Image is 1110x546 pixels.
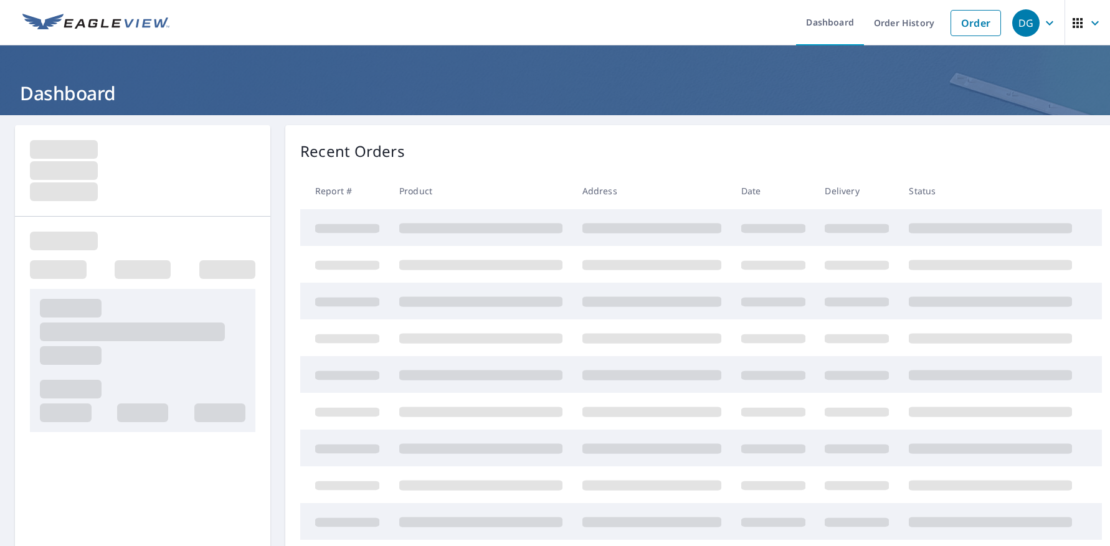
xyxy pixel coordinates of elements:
th: Date [731,172,815,209]
th: Report # [300,172,389,209]
th: Status [899,172,1082,209]
div: DG [1012,9,1040,37]
p: Recent Orders [300,140,405,162]
a: Order [951,10,1001,36]
th: Product [389,172,572,209]
th: Address [572,172,731,209]
th: Delivery [815,172,899,209]
h1: Dashboard [15,80,1095,106]
img: EV Logo [22,14,169,32]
